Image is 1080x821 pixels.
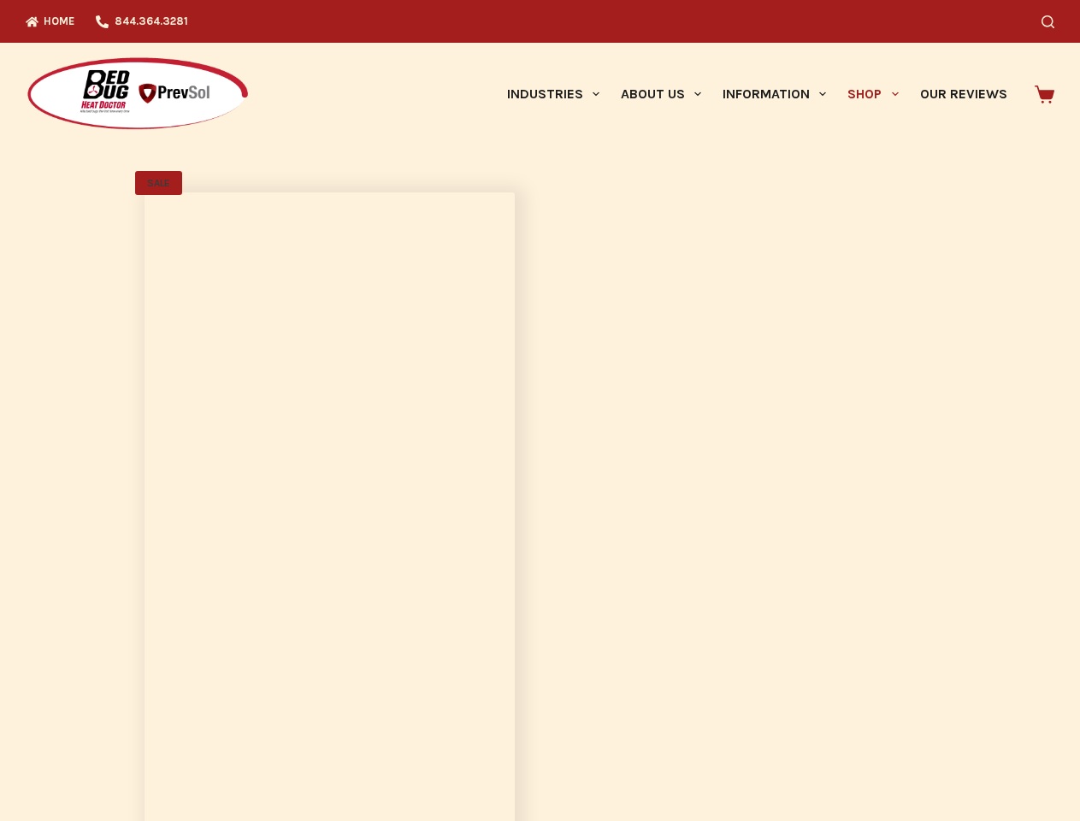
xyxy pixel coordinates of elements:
[496,43,610,145] a: Industries
[909,43,1018,145] a: Our Reviews
[26,56,250,133] img: Prevsol/Bed Bug Heat Doctor
[610,43,711,145] a: About Us
[135,171,182,195] span: SALE
[837,43,909,145] a: Shop
[1042,15,1054,28] button: Search
[712,43,837,145] a: Information
[496,43,1018,145] nav: Primary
